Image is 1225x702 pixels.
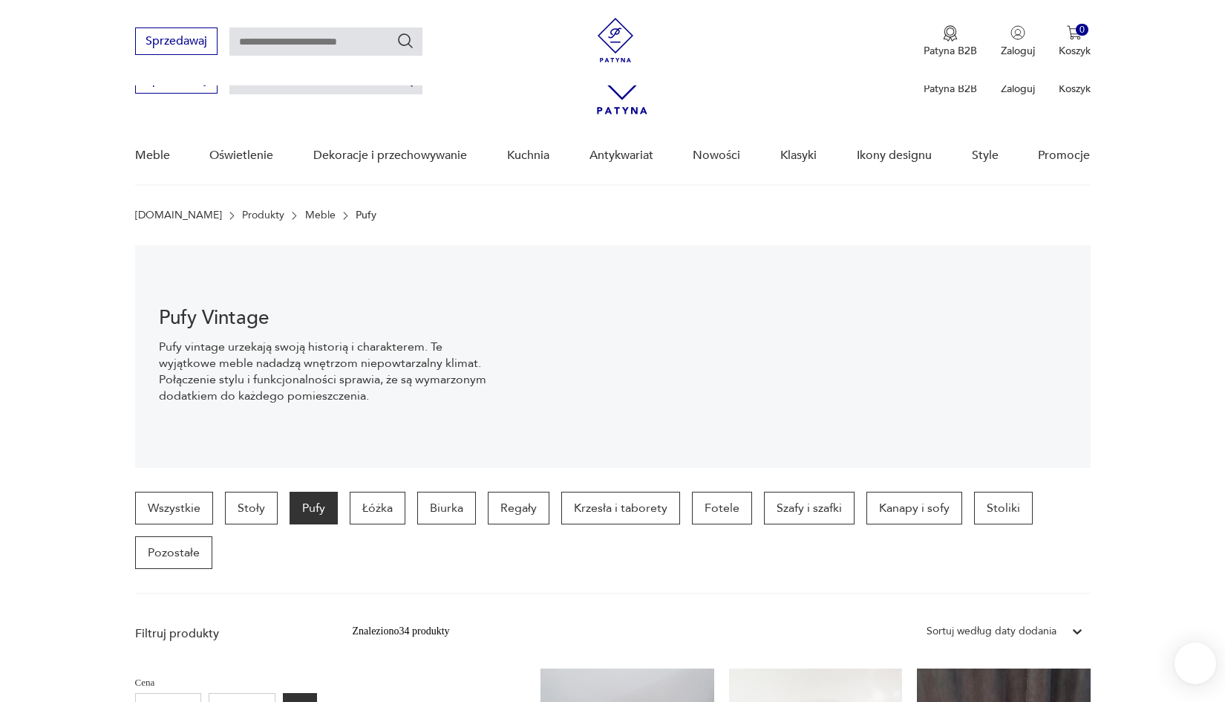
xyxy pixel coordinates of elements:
button: Sprzedawaj [135,27,218,55]
a: Stoły [225,492,278,524]
p: Patyna B2B [924,44,977,58]
p: Filtruj produkty [135,625,317,642]
a: Klasyki [780,127,817,184]
p: Zaloguj [1001,82,1035,96]
a: Antykwariat [589,127,653,184]
p: Pufy [356,209,376,221]
img: Patyna - sklep z meblami i dekoracjami vintage [593,18,638,62]
a: Kanapy i sofy [866,492,962,524]
a: Kuchnia [507,127,549,184]
img: Ikona koszyka [1067,25,1082,40]
a: Promocje [1038,127,1090,184]
div: Znaleziono 34 produkty [353,623,450,640]
img: Ikona medalu [943,25,958,42]
a: Sprzedawaj [135,76,218,86]
a: Dekoracje i przechowywanie [313,127,467,184]
p: Koszyk [1059,82,1091,96]
iframe: Smartsupp widget button [1175,643,1216,684]
button: Szukaj [396,32,414,50]
a: Szafy i szafki [764,492,855,524]
a: Ikona medaluPatyna B2B [924,25,977,58]
a: Ikony designu [857,127,932,184]
a: [DOMAIN_NAME] [135,209,222,221]
div: 0 [1076,24,1088,36]
a: Biurka [417,492,476,524]
img: Ikonka użytkownika [1010,25,1025,40]
p: Pufy vintage urzekają swoją historią i charakterem. Te wyjątkowe meble nadadzą wnętrzom niepowtar... [159,339,494,404]
a: Regały [488,492,549,524]
a: Wszystkie [135,492,213,524]
a: Produkty [242,209,284,221]
a: Fotele [692,492,752,524]
p: Zaloguj [1001,44,1035,58]
button: 0Koszyk [1059,25,1091,58]
a: Stoliki [974,492,1033,524]
button: Zaloguj [1001,25,1035,58]
p: Cena [135,675,317,691]
div: Sortuj według daty dodania [927,623,1056,640]
button: Patyna B2B [924,25,977,58]
a: Sprzedawaj [135,37,218,48]
a: Pozostałe [135,536,212,569]
a: Style [972,127,999,184]
a: Meble [135,127,170,184]
a: Nowości [693,127,740,184]
a: Krzesła i taborety [561,492,680,524]
p: Patyna B2B [924,82,977,96]
a: Łóżka [350,492,405,524]
a: Pufy [290,492,338,524]
a: Meble [305,209,336,221]
a: Oświetlenie [209,127,273,184]
h1: Pufy Vintage [159,309,494,327]
p: Koszyk [1059,44,1091,58]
